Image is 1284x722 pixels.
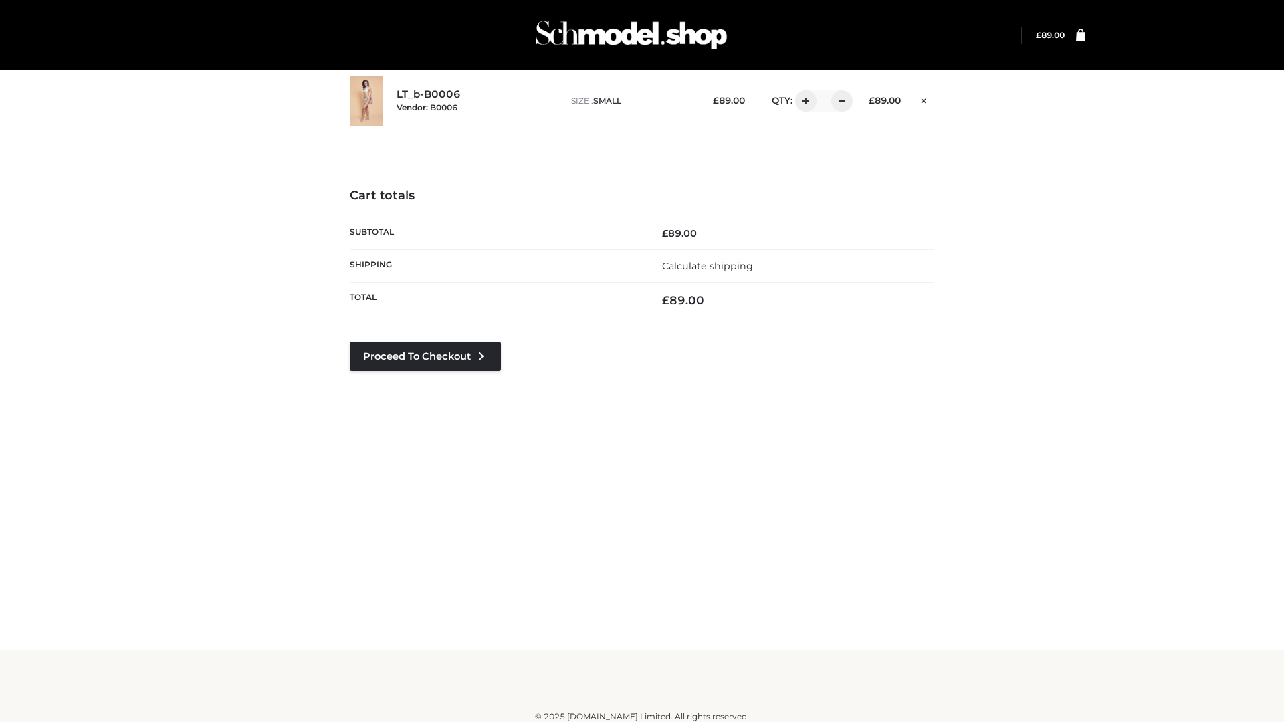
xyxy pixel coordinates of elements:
h4: Cart totals [350,189,934,203]
p: size : [571,95,692,107]
th: Subtotal [350,217,642,249]
img: Schmodel Admin 964 [531,9,732,62]
bdi: 89.00 [662,227,697,239]
a: Calculate shipping [662,260,753,272]
a: Remove this item [914,90,934,108]
a: Proceed to Checkout [350,342,501,371]
a: £89.00 [1036,30,1065,40]
small: Vendor: B0006 [397,102,457,112]
span: £ [1036,30,1041,40]
div: QTY: [758,90,848,112]
th: Total [350,283,642,318]
bdi: 89.00 [1036,30,1065,40]
span: £ [662,293,669,307]
span: SMALL [593,96,621,106]
span: £ [869,95,875,106]
th: Shipping [350,249,642,282]
bdi: 89.00 [869,95,901,106]
a: LT_b-B0006 [397,88,461,101]
span: £ [662,227,668,239]
img: LT_b-B0006 - SMALL [350,76,383,126]
bdi: 89.00 [713,95,745,106]
span: £ [713,95,719,106]
bdi: 89.00 [662,293,704,307]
